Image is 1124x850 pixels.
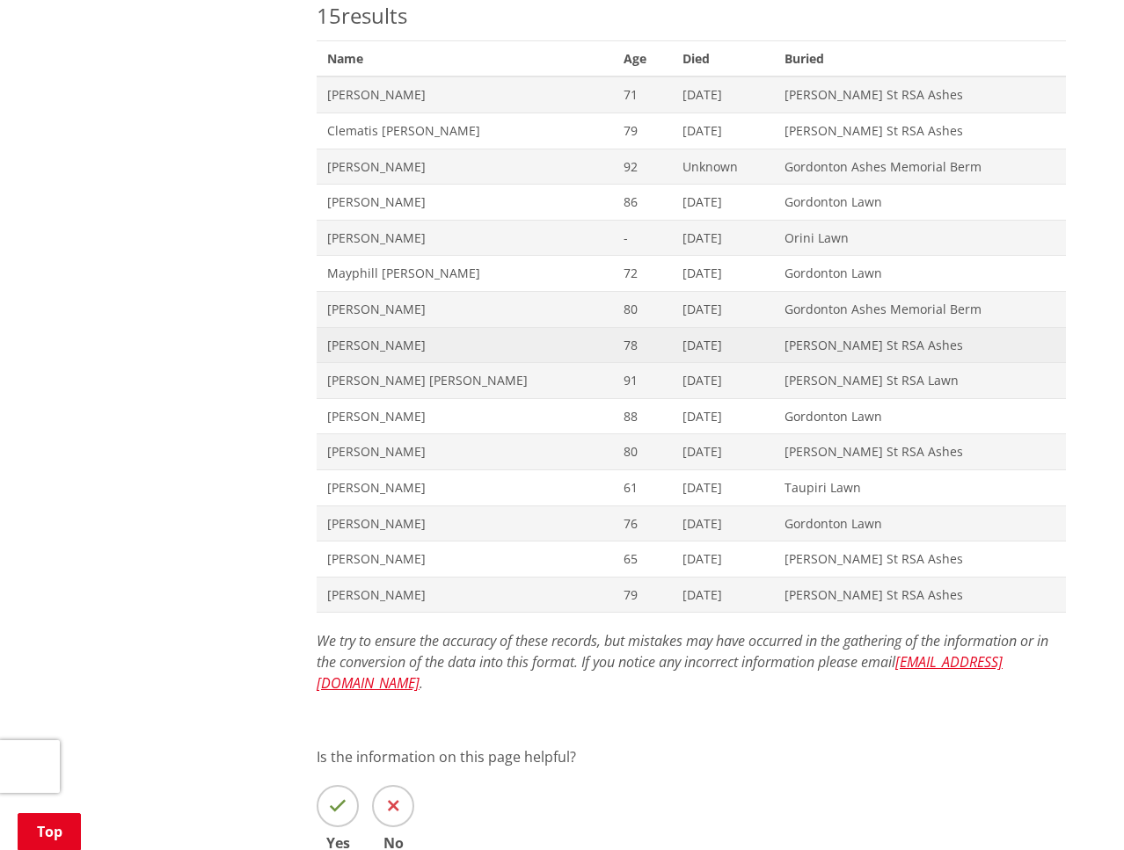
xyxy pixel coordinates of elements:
span: Mayphill [PERSON_NAME] [327,265,602,282]
a: [EMAIL_ADDRESS][DOMAIN_NAME] [317,652,1003,693]
span: 80 [624,301,661,318]
span: [DATE] [682,372,763,389]
a: [PERSON_NAME] 88 [DATE] Gordonton Lawn [317,398,1066,434]
span: 72 [624,265,661,282]
span: 86 [624,193,661,211]
span: [PERSON_NAME] St RSA Ashes [785,337,1055,354]
span: 88 [624,408,661,425]
iframe: Messenger Launcher [1043,776,1106,839]
span: [PERSON_NAME] [327,515,602,533]
a: Clematis [PERSON_NAME] 79 [DATE] [PERSON_NAME] St RSA Ashes [317,113,1066,149]
span: [PERSON_NAME] [327,586,602,604]
span: [DATE] [682,265,763,282]
span: [PERSON_NAME] [327,408,602,425]
span: Died [672,40,774,76]
span: [DATE] [682,86,763,104]
span: 80 [624,443,661,461]
span: [PERSON_NAME] [327,193,602,211]
span: [DATE] [682,122,763,140]
span: Unknown [682,158,763,176]
a: [PERSON_NAME] 92 Unknown Gordonton Ashes Memorial Berm [317,149,1066,185]
span: 79 [624,586,661,604]
p: Is the information on this page helpful? [317,746,1066,767]
span: Name [317,40,613,76]
span: Gordonton Ashes Memorial Berm [785,158,1055,176]
span: [PERSON_NAME] St RSA Ashes [785,443,1055,461]
span: No [372,836,414,850]
span: Clematis [PERSON_NAME] [327,122,602,140]
span: Age [613,40,672,76]
span: 79 [624,122,661,140]
span: 15 [317,1,341,30]
span: 65 [624,550,661,568]
span: Gordonton Lawn [785,193,1055,211]
span: [DATE] [682,479,763,497]
span: [DATE] [682,408,763,425]
span: [PERSON_NAME] St RSA Lawn [785,372,1055,389]
span: Orini Lawn [785,229,1055,247]
a: [PERSON_NAME] 80 [DATE] [PERSON_NAME] St RSA Ashes [317,434,1066,470]
span: 71 [624,86,661,104]
span: Gordonton Ashes Memorial Berm [785,301,1055,318]
span: [DATE] [682,550,763,568]
span: [PERSON_NAME] [327,479,602,497]
span: [PERSON_NAME] [327,443,602,461]
a: [PERSON_NAME] 71 [DATE] [PERSON_NAME] St RSA Ashes [317,76,1066,113]
span: [PERSON_NAME] [327,337,602,354]
a: Mayphill [PERSON_NAME] 72 [DATE] Gordonton Lawn [317,256,1066,292]
a: [PERSON_NAME] 79 [DATE] [PERSON_NAME] St RSA Ashes [317,577,1066,613]
span: [PERSON_NAME] [327,550,602,568]
span: 92 [624,158,661,176]
span: [DATE] [682,337,763,354]
span: [PERSON_NAME] [327,229,602,247]
span: 76 [624,515,661,533]
span: [DATE] [682,586,763,604]
span: 78 [624,337,661,354]
a: [PERSON_NAME] 80 [DATE] Gordonton Ashes Memorial Berm [317,291,1066,327]
span: [PERSON_NAME] [PERSON_NAME] [327,372,602,389]
span: [PERSON_NAME] St RSA Ashes [785,550,1055,568]
span: Gordonton Lawn [785,265,1055,282]
span: Yes [317,836,359,850]
span: Buried [774,40,1066,76]
a: [PERSON_NAME] 61 [DATE] Taupiri Lawn [317,469,1066,505]
span: [PERSON_NAME] St RSA Ashes [785,122,1055,140]
a: Top [18,813,81,850]
span: [DATE] [682,515,763,533]
span: [PERSON_NAME] [327,301,602,318]
span: [PERSON_NAME] [327,86,602,104]
span: Taupiri Lawn [785,479,1055,497]
span: Gordonton Lawn [785,408,1055,425]
a: [PERSON_NAME] 65 [DATE] [PERSON_NAME] St RSA Ashes [317,541,1066,578]
a: [PERSON_NAME] 86 [DATE] Gordonton Lawn [317,185,1066,221]
span: [PERSON_NAME] [327,158,602,176]
span: 91 [624,372,661,389]
span: [DATE] [682,443,763,461]
a: [PERSON_NAME] [PERSON_NAME] 91 [DATE] [PERSON_NAME] St RSA Lawn [317,363,1066,399]
span: - [624,229,661,247]
span: [PERSON_NAME] St RSA Ashes [785,586,1055,604]
a: [PERSON_NAME] 76 [DATE] Gordonton Lawn [317,505,1066,541]
span: [PERSON_NAME] St RSA Ashes [785,86,1055,104]
span: [DATE] [682,301,763,318]
a: [PERSON_NAME] - [DATE] Orini Lawn [317,220,1066,256]
span: [DATE] [682,193,763,211]
a: [PERSON_NAME] 78 [DATE] [PERSON_NAME] St RSA Ashes [317,327,1066,363]
span: Gordonton Lawn [785,515,1055,533]
span: [DATE] [682,229,763,247]
span: 61 [624,479,661,497]
em: We try to ensure the accuracy of these records, but mistakes may have occurred in the gathering o... [317,631,1048,693]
